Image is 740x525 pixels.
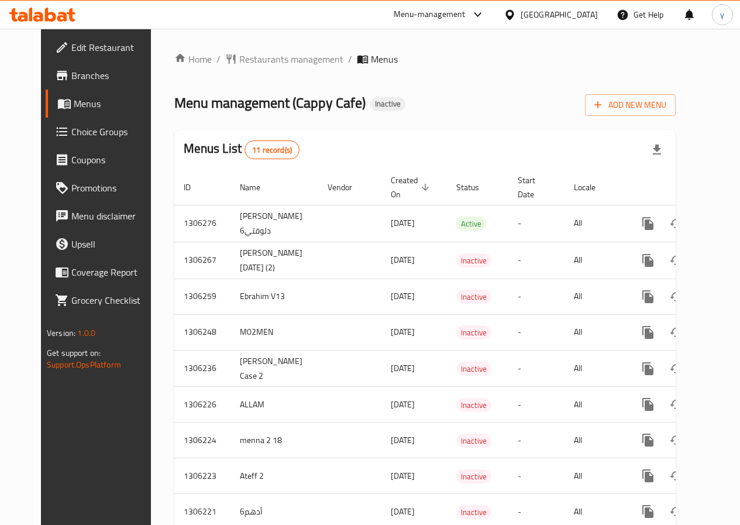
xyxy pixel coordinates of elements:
td: 1306226 [174,387,230,423]
a: Promotions [46,174,164,202]
span: Inactive [456,326,491,339]
button: Change Status [662,390,690,418]
span: Active [456,217,486,231]
button: Change Status [662,426,690,454]
span: Inactive [456,470,491,483]
td: All [565,387,625,423]
span: [DATE] [391,433,415,448]
span: Inactive [456,254,491,267]
span: Restaurants management [239,52,343,66]
span: Vendor [328,180,367,194]
span: Branches [71,68,155,83]
div: Active [456,217,486,231]
button: more [634,390,662,418]
span: Menus [371,52,398,66]
span: Edit Restaurant [71,40,155,54]
td: - [508,458,565,494]
td: All [565,242,625,279]
button: more [634,210,662,238]
span: Coupons [71,153,155,167]
a: Choice Groups [46,118,164,146]
td: - [508,423,565,458]
td: 1306224 [174,423,230,458]
span: [DATE] [391,504,415,519]
div: Menu-management [394,8,466,22]
span: [DATE] [391,361,415,376]
span: Inactive [456,434,491,448]
span: 1.0.0 [77,325,95,341]
button: more [634,355,662,383]
td: 1306223 [174,458,230,494]
td: - [508,242,565,279]
td: All [565,279,625,314]
li: / [216,52,221,66]
td: All [565,205,625,242]
a: Support.OpsPlatform [47,357,121,372]
td: - [508,205,565,242]
span: Created On [391,173,433,201]
td: - [508,279,565,314]
span: Upsell [71,237,155,251]
td: [PERSON_NAME] دلوقتي6 [230,205,318,242]
td: 1306248 [174,314,230,350]
a: Grocery Checklist [46,286,164,314]
span: Locale [574,180,611,194]
td: Ateff 2 [230,458,318,494]
span: Grocery Checklist [71,293,155,307]
button: more [634,246,662,274]
span: Inactive [456,362,491,376]
span: Start Date [518,173,550,201]
span: [DATE] [391,252,415,267]
button: Change Status [662,283,690,311]
a: Restaurants management [225,52,343,66]
a: Coupons [46,146,164,174]
button: more [634,426,662,454]
td: All [565,314,625,350]
div: Inactive [456,469,491,483]
td: All [565,458,625,494]
span: ID [184,180,206,194]
td: - [508,387,565,423]
a: Coverage Report [46,258,164,286]
a: Menu disclaimer [46,202,164,230]
div: Inactive [456,325,491,339]
button: more [634,318,662,346]
span: Status [456,180,494,194]
span: Coverage Report [71,265,155,279]
span: Inactive [456,506,491,519]
td: - [508,314,565,350]
div: Total records count [245,140,300,159]
button: Change Status [662,246,690,274]
td: 1306236 [174,350,230,387]
span: 11 record(s) [245,145,299,156]
td: M02MEN [230,314,318,350]
nav: breadcrumb [174,52,676,66]
button: more [634,462,662,490]
div: [GEOGRAPHIC_DATA] [521,8,598,21]
span: Choice Groups [71,125,155,139]
span: Promotions [71,181,155,195]
td: ALLAM [230,387,318,423]
div: Inactive [456,362,491,376]
span: [DATE] [391,468,415,483]
span: [DATE] [391,289,415,304]
span: [DATE] [391,324,415,339]
td: 1306267 [174,242,230,279]
div: Inactive [456,253,491,267]
td: All [565,423,625,458]
li: / [348,52,352,66]
div: Export file [643,136,671,164]
button: Add New Menu [585,94,676,116]
td: - [508,350,565,387]
td: Ebrahim V13 [230,279,318,314]
a: Branches [46,61,164,90]
td: menna 2 18 [230,423,318,458]
div: Inactive [456,290,491,304]
span: Inactive [456,399,491,412]
span: Inactive [456,290,491,304]
span: Add New Menu [594,98,666,112]
a: Edit Restaurant [46,33,164,61]
a: Menus [46,90,164,118]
